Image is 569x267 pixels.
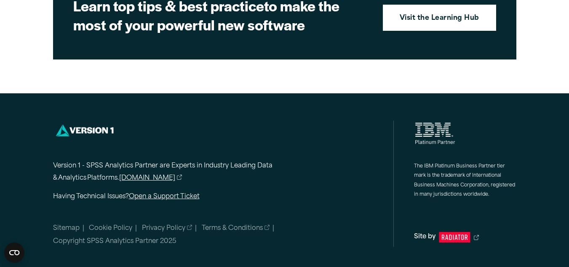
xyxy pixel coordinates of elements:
[53,160,306,185] p: Version 1 - SPSS Analytics Partner are Experts in Industry Leading Data & Analytics Platforms.
[439,232,470,243] svg: Radiator Digital
[383,5,496,31] a: Visit the Learning Hub
[414,231,435,243] span: Site by
[53,224,393,247] nav: Minor links within the footer
[202,224,270,234] a: Terms & Conditions
[400,13,479,24] strong: Visit the Learning Hub
[53,225,80,232] a: Sitemap
[414,231,516,243] a: Site by Radiator Digital
[53,191,306,203] p: Having Technical Issues?
[89,225,132,232] a: Cookie Policy
[142,224,192,234] a: Privacy Policy
[53,238,176,245] span: Copyright SPSS Analytics Partner 2025
[119,173,182,185] a: [DOMAIN_NAME]
[414,162,516,200] p: The IBM Platinum Business Partner tier mark is the trademark of International Business Machines C...
[4,243,24,263] button: Open CMP widget
[129,194,200,200] a: Open a Support Ticket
